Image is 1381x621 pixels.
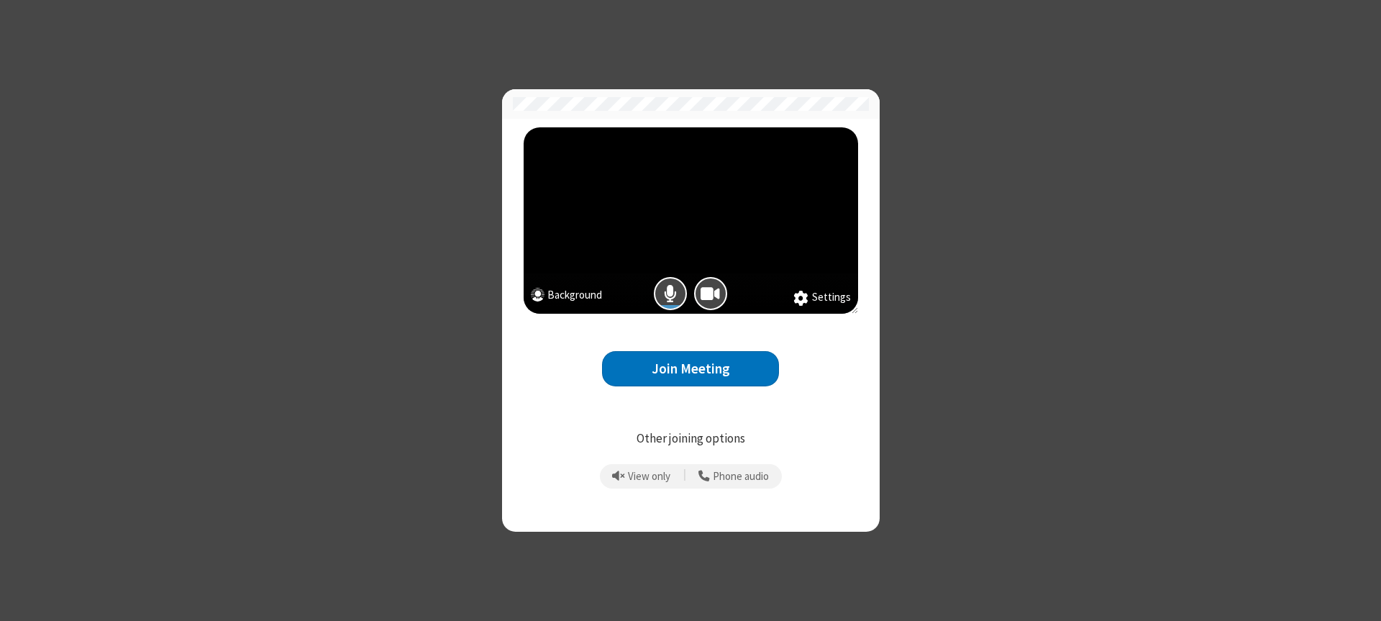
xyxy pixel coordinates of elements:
p: Other joining options [524,430,858,448]
span: | [683,466,686,486]
button: Join Meeting [602,351,779,386]
span: View only [628,471,670,483]
button: Camera is on [694,277,727,310]
button: Mic is on [654,277,687,310]
button: Settings [793,289,851,307]
span: Phone audio [713,471,769,483]
button: Use your phone for mic and speaker while you view the meeting on this device. [693,464,775,489]
button: Prevent echo when there is already an active mic and speaker in the room. [607,464,676,489]
button: Background [531,287,602,307]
